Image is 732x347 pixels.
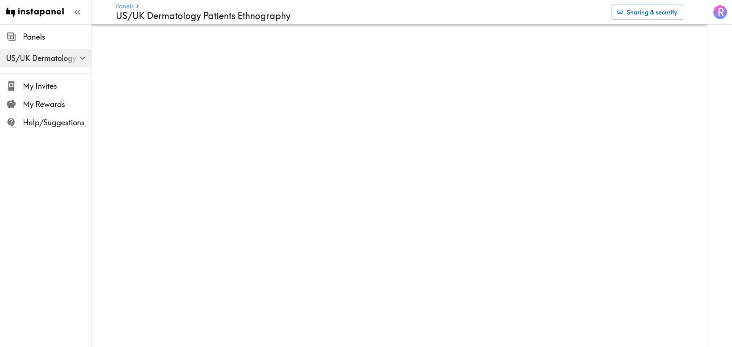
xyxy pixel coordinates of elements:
h4: US/UK Dermatology Patients Ethnography [116,10,605,21]
span: My Invites [23,81,91,91]
span: R [718,6,724,19]
span: Help/Suggestions [23,117,91,128]
a: Panels [116,3,134,10]
span: US/UK Dermatology Patients Ethnography [6,53,91,64]
span: My Rewards [23,99,91,110]
button: Sharing & security [612,5,683,20]
span: Panels [23,32,91,42]
button: R [713,5,728,20]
